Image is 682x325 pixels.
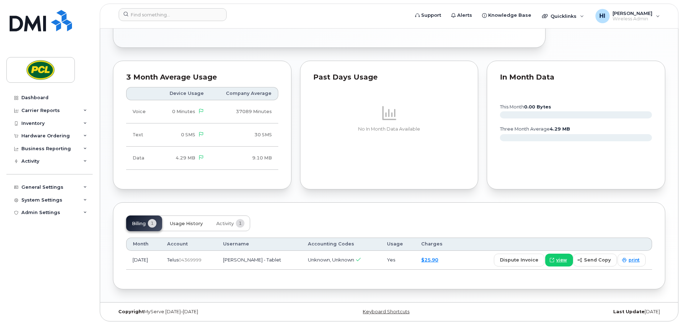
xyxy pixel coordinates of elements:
[446,8,477,22] a: Alerts
[118,309,144,314] strong: Copyright
[210,147,278,170] td: 9.10 MB
[301,238,381,250] th: Accounting Codes
[590,9,665,23] div: Heather Innes
[500,126,570,132] text: three month average
[488,12,531,19] span: Knowledge Base
[551,13,577,19] span: Quicklinks
[599,12,605,20] span: HI
[500,74,652,81] div: In Month Data
[457,12,472,19] span: Alerts
[126,123,156,147] td: Text
[313,126,465,132] p: No In Month Data Available
[613,10,652,16] span: [PERSON_NAME]
[481,309,665,315] div: [DATE]
[210,87,278,100] th: Company Average
[167,257,179,263] span: Telus
[381,238,415,250] th: Usage
[179,257,201,263] span: 04369999
[176,155,195,161] span: 4.29 MB
[363,309,409,314] a: Keyboard Shortcuts
[629,257,640,263] span: print
[545,254,573,266] a: view
[524,104,551,110] tspan: 0.00 Bytes
[113,309,297,315] div: MyServe [DATE]–[DATE]
[477,8,536,22] a: Knowledge Base
[415,238,456,250] th: Charges
[556,257,567,263] span: view
[210,123,278,147] td: 30 SMS
[500,257,538,263] span: dispute invoice
[156,87,210,100] th: Device Usage
[618,254,646,266] a: print
[410,8,446,22] a: Support
[537,9,589,23] div: Quicklinks
[613,16,652,22] span: Wireless Admin
[550,126,570,132] tspan: 4.29 MB
[119,8,227,21] input: Find something...
[172,109,195,114] span: 0 Minutes
[308,257,354,263] span: Unknown, Unknown
[216,221,234,227] span: Activity
[126,238,161,250] th: Month
[421,257,438,263] a: $25.90
[381,251,415,270] td: Yes
[126,147,156,170] td: Data
[313,74,465,81] div: Past Days Usage
[210,100,278,123] td: 37089 Minutes
[126,251,161,270] td: [DATE]
[126,100,156,123] td: Voice
[170,221,203,227] span: Usage History
[500,104,551,110] text: this month
[161,238,217,250] th: Account
[421,12,441,19] span: Support
[584,257,611,263] span: send copy
[217,251,301,270] td: [PERSON_NAME] - Tablet
[613,309,645,314] strong: Last Update
[236,219,244,228] span: 1
[217,238,301,250] th: Username
[573,254,617,266] button: send copy
[126,74,278,81] div: 3 Month Average Usage
[181,132,195,137] span: 0 SMS
[494,254,544,266] button: dispute invoice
